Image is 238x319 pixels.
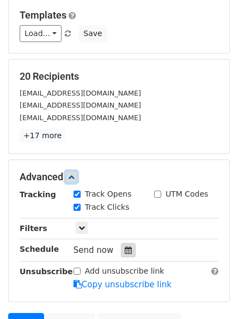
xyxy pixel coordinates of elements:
[166,188,208,200] label: UTM Codes
[74,280,172,290] a: Copy unsubscribe link
[20,89,141,97] small: [EMAIL_ADDRESS][DOMAIN_NAME]
[20,25,62,42] a: Load...
[20,114,141,122] small: [EMAIL_ADDRESS][DOMAIN_NAME]
[20,224,47,233] strong: Filters
[20,129,65,143] a: +17 more
[20,190,56,199] strong: Tracking
[184,267,238,319] iframe: Chat Widget
[20,70,218,82] h5: 20 Recipients
[20,101,141,109] small: [EMAIL_ADDRESS][DOMAIN_NAME]
[85,188,132,200] label: Track Opens
[85,265,164,277] label: Add unsubscribe link
[74,245,114,255] span: Send now
[20,9,66,21] a: Templates
[78,25,107,42] button: Save
[85,202,130,213] label: Track Clicks
[20,245,59,253] strong: Schedule
[20,171,218,183] h5: Advanced
[20,267,73,276] strong: Unsubscribe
